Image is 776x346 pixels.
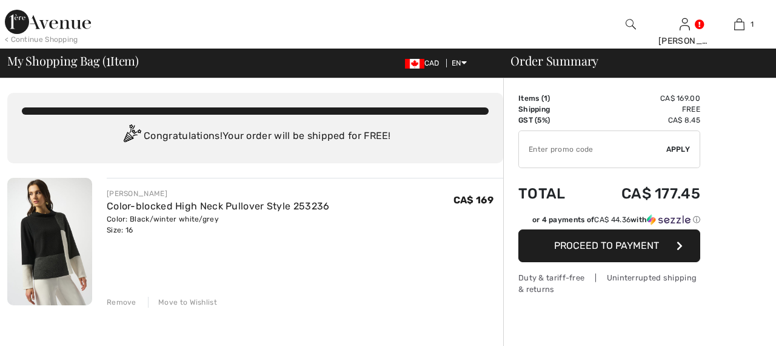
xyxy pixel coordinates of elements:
[734,17,744,32] img: My Bag
[7,55,139,67] span: My Shopping Bag ( Item)
[106,52,110,67] span: 1
[518,173,586,214] td: Total
[518,214,700,229] div: or 4 payments ofCA$ 44.36withSezzle Click to learn more about Sezzle
[544,94,547,103] span: 1
[680,18,690,30] a: Sign In
[519,131,666,168] input: Promo code
[5,34,78,45] div: < Continue Shopping
[453,194,493,206] span: CA$ 169
[626,17,636,32] img: search the website
[712,17,766,32] a: 1
[751,19,754,30] span: 1
[518,272,700,295] div: Duty & tariff-free | Uninterrupted shipping & returns
[518,229,700,262] button: Proceed to Payment
[586,173,700,214] td: CA$ 177.45
[452,59,467,67] span: EN
[554,240,659,251] span: Proceed to Payment
[594,215,630,224] span: CA$ 44.36
[119,124,144,149] img: Congratulation2.svg
[107,214,330,236] div: Color: Black/winter white/grey Size: 16
[680,17,690,32] img: My Info
[666,144,691,155] span: Apply
[518,93,586,104] td: Items ( )
[5,10,91,34] img: 1ère Avenue
[107,297,136,308] div: Remove
[586,104,700,115] td: Free
[148,297,217,308] div: Move to Wishlist
[22,124,489,149] div: Congratulations! Your order will be shipped for FREE!
[586,93,700,104] td: CA$ 169.00
[518,104,586,115] td: Shipping
[7,178,92,305] img: Color-blocked High Neck Pullover Style 253236
[496,55,769,67] div: Order Summary
[647,214,691,225] img: Sezzle
[405,59,424,69] img: Canadian Dollar
[518,115,586,126] td: GST (5%)
[658,35,712,47] div: [PERSON_NAME]
[532,214,700,225] div: or 4 payments of with
[107,188,330,199] div: [PERSON_NAME]
[405,59,444,67] span: CAD
[586,115,700,126] td: CA$ 8.45
[107,200,330,212] a: Color-blocked High Neck Pullover Style 253236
